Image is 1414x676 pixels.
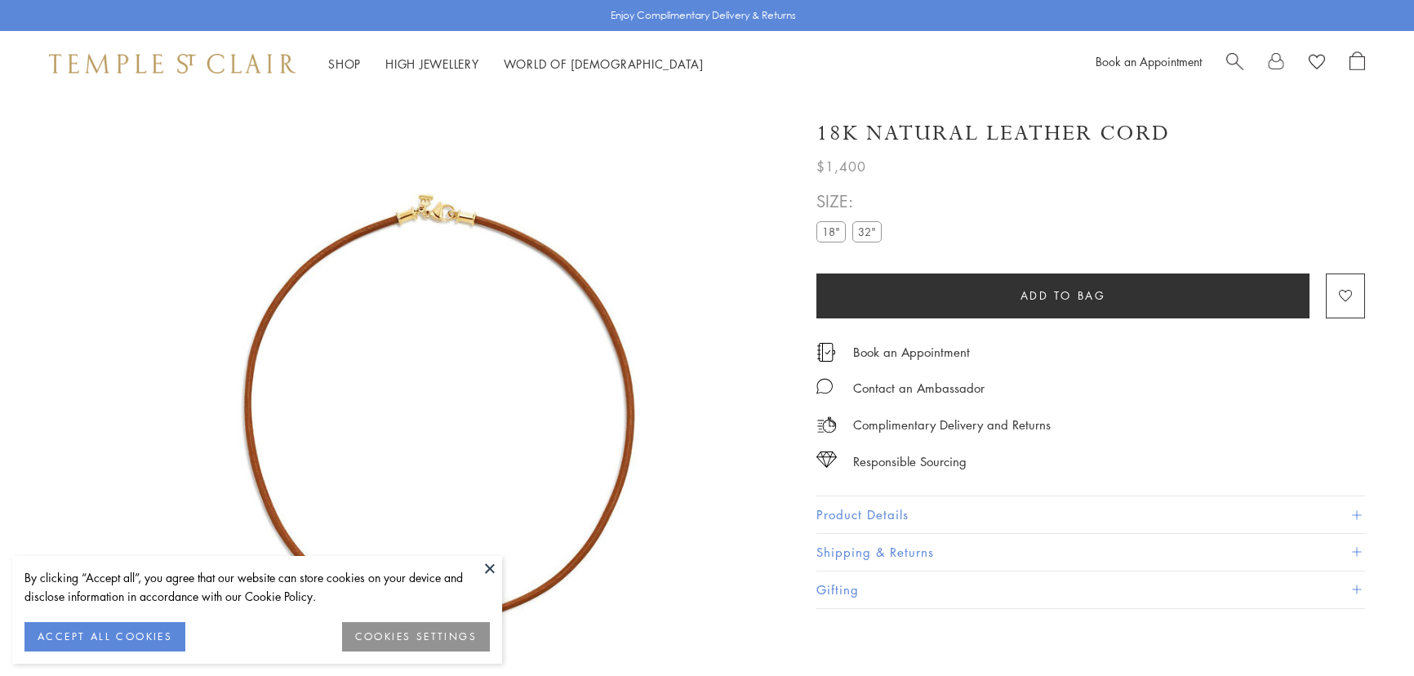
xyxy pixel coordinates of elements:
[1350,51,1365,76] a: Open Shopping Bag
[816,274,1310,318] button: Add to bag
[816,343,836,362] img: icon_appointment.svg
[328,54,704,74] nav: Main navigation
[816,221,846,242] label: 18"
[816,119,1170,148] h1: 18K Natural Leather Cord
[49,54,296,73] img: Temple St. Clair
[1096,53,1202,69] a: Book an Appointment
[853,343,970,361] a: Book an Appointment
[853,451,967,472] div: Responsible Sourcing
[853,378,985,398] div: Contact an Ambassador
[853,415,1051,435] p: Complimentary Delivery and Returns
[1309,51,1325,76] a: View Wishlist
[816,571,1365,608] button: Gifting
[328,56,361,72] a: ShopShop
[816,188,888,215] span: SIZE:
[385,56,479,72] a: High JewelleryHigh Jewellery
[816,496,1365,533] button: Product Details
[1332,599,1398,660] iframe: Gorgias live chat messenger
[816,534,1365,571] button: Shipping & Returns
[816,378,833,394] img: MessageIcon-01_2.svg
[24,622,185,652] button: ACCEPT ALL COOKIES
[1226,51,1243,76] a: Search
[504,56,704,72] a: World of [DEMOGRAPHIC_DATA]World of [DEMOGRAPHIC_DATA]
[816,451,837,468] img: icon_sourcing.svg
[1020,287,1106,305] span: Add to bag
[342,622,490,652] button: COOKIES SETTINGS
[816,415,837,435] img: icon_delivery.svg
[816,156,866,177] span: $1,400
[852,221,882,242] label: 32"
[24,568,490,606] div: By clicking “Accept all”, you agree that our website can store cookies on your device and disclos...
[611,7,796,24] p: Enjoy Complimentary Delivery & Returns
